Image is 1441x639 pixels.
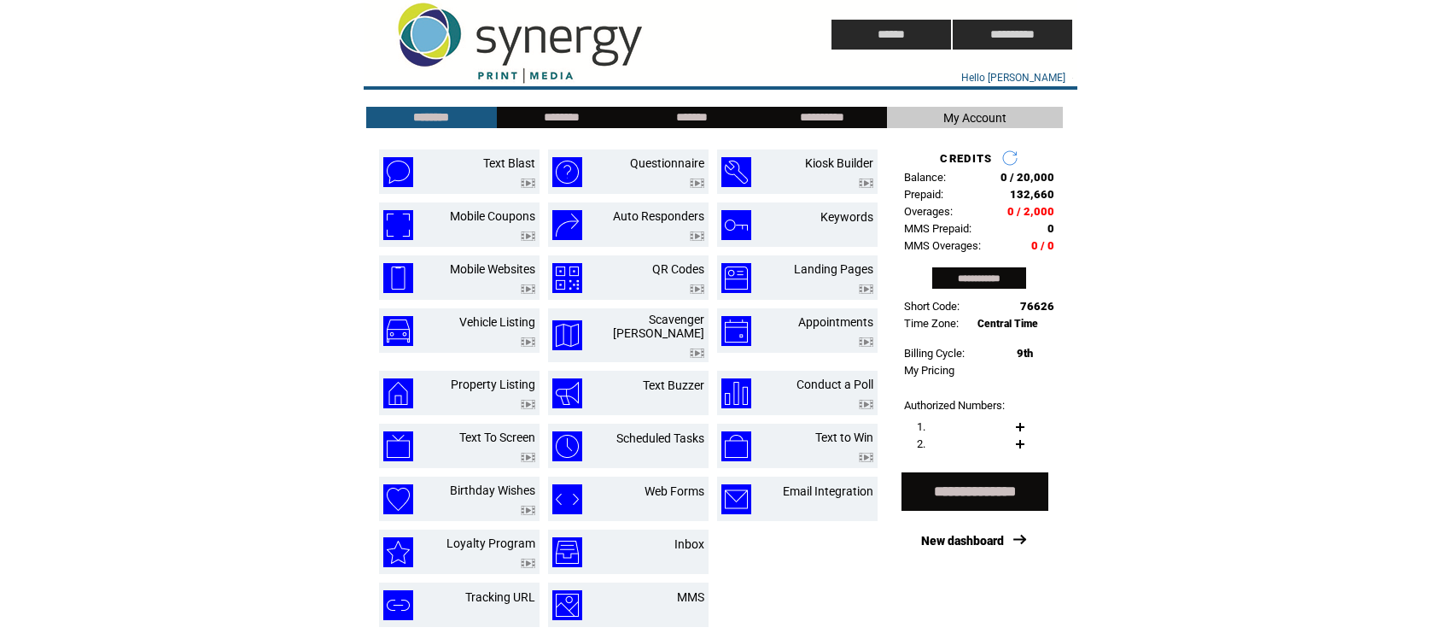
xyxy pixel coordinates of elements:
span: Short Code: [904,300,960,313]
img: video.png [859,337,873,347]
img: tracking-url.png [383,590,413,620]
img: email-integration.png [721,484,751,514]
span: Overages: [904,205,953,218]
img: video.png [690,284,704,294]
img: video.png [521,400,535,409]
a: Inbox [674,537,704,551]
img: inbox.png [552,537,582,567]
img: video.png [690,179,704,188]
img: video.png [521,453,535,462]
img: appointments.png [721,316,751,346]
img: text-blast.png [383,157,413,187]
img: auto-responders.png [552,210,582,240]
img: video.png [690,232,704,241]
img: video.png [859,400,873,409]
img: web-forms.png [552,484,582,514]
span: 76626 [1020,300,1054,313]
a: Kiosk Builder [805,156,873,170]
span: MMS Prepaid: [904,222,971,235]
a: Email Integration [783,484,873,498]
img: scheduled-tasks.png [552,431,582,461]
a: Text to Win [815,431,873,444]
img: video.png [521,232,535,241]
a: Conduct a Poll [796,378,873,391]
span: MMS Overages: [904,239,981,252]
a: Loyalty Program [446,536,535,550]
a: Birthday Wishes [450,484,535,497]
img: video.png [521,179,535,188]
span: Hello [PERSON_NAME] [961,72,1065,84]
a: Vehicle Listing [459,315,535,329]
img: qr-codes.png [552,263,582,293]
a: Landing Pages [794,262,873,276]
img: vehicle-listing.png [383,316,413,346]
span: 132,660 [1010,188,1054,201]
img: property-listing.png [383,378,413,408]
a: Scavenger [PERSON_NAME] [613,313,704,340]
span: 9th [1017,347,1033,360]
img: birthday-wishes.png [383,484,413,514]
img: video.png [521,337,535,347]
a: Text Blast [483,156,535,170]
img: mobile-coupons.png [383,210,413,240]
a: Text Buzzer [643,378,704,392]
img: video.png [859,453,873,462]
img: loyalty-program.png [383,537,413,567]
img: video.png [521,559,535,568]
img: video.png [859,284,873,294]
img: video.png [521,284,535,294]
img: video.png [859,179,873,188]
a: QR Codes [652,262,704,276]
img: text-to-screen.png [383,431,413,461]
span: Billing Cycle: [904,347,965,360]
span: Balance: [904,171,946,184]
img: scavenger-hunt.png [552,320,582,350]
img: conduct-a-poll.png [721,378,751,408]
a: Scheduled Tasks [616,431,704,445]
span: 0 / 2,000 [1007,205,1054,218]
a: Tracking URL [465,590,535,604]
span: Central Time [977,318,1038,330]
img: mms.png [552,590,582,620]
img: video.png [690,349,704,358]
img: video.png [521,506,535,515]
img: mobile-websites.png [383,263,413,293]
a: New dashboard [921,534,1004,548]
img: questionnaire.png [552,157,582,187]
span: 0 / 0 [1031,239,1054,252]
a: Appointments [798,315,873,329]
span: CREDITS [940,152,992,165]
img: landing-pages.png [721,263,751,293]
span: 0 [1047,222,1054,235]
a: Questionnaire [630,156,704,170]
span: Authorized Numbers: [904,399,1005,412]
span: 0 / 20,000 [1001,171,1054,184]
img: text-to-win.png [721,431,751,461]
img: kiosk-builder.png [721,157,751,187]
img: keywords.png [721,210,751,240]
img: text-buzzer.png [552,378,582,408]
a: Property Listing [451,378,535,391]
span: 2. [917,437,925,450]
a: Keywords [820,210,873,224]
span: Time Zone: [904,317,959,330]
a: Auto Responders [613,209,704,223]
a: Mobile Websites [450,262,535,276]
a: My Pricing [904,364,954,377]
a: Text To Screen [459,431,535,444]
a: MMS [677,590,704,604]
span: 1. [917,420,925,433]
a: Mobile Coupons [450,209,535,223]
a: Web Forms [645,484,704,498]
span: Prepaid: [904,188,943,201]
span: My Account [943,111,1006,125]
